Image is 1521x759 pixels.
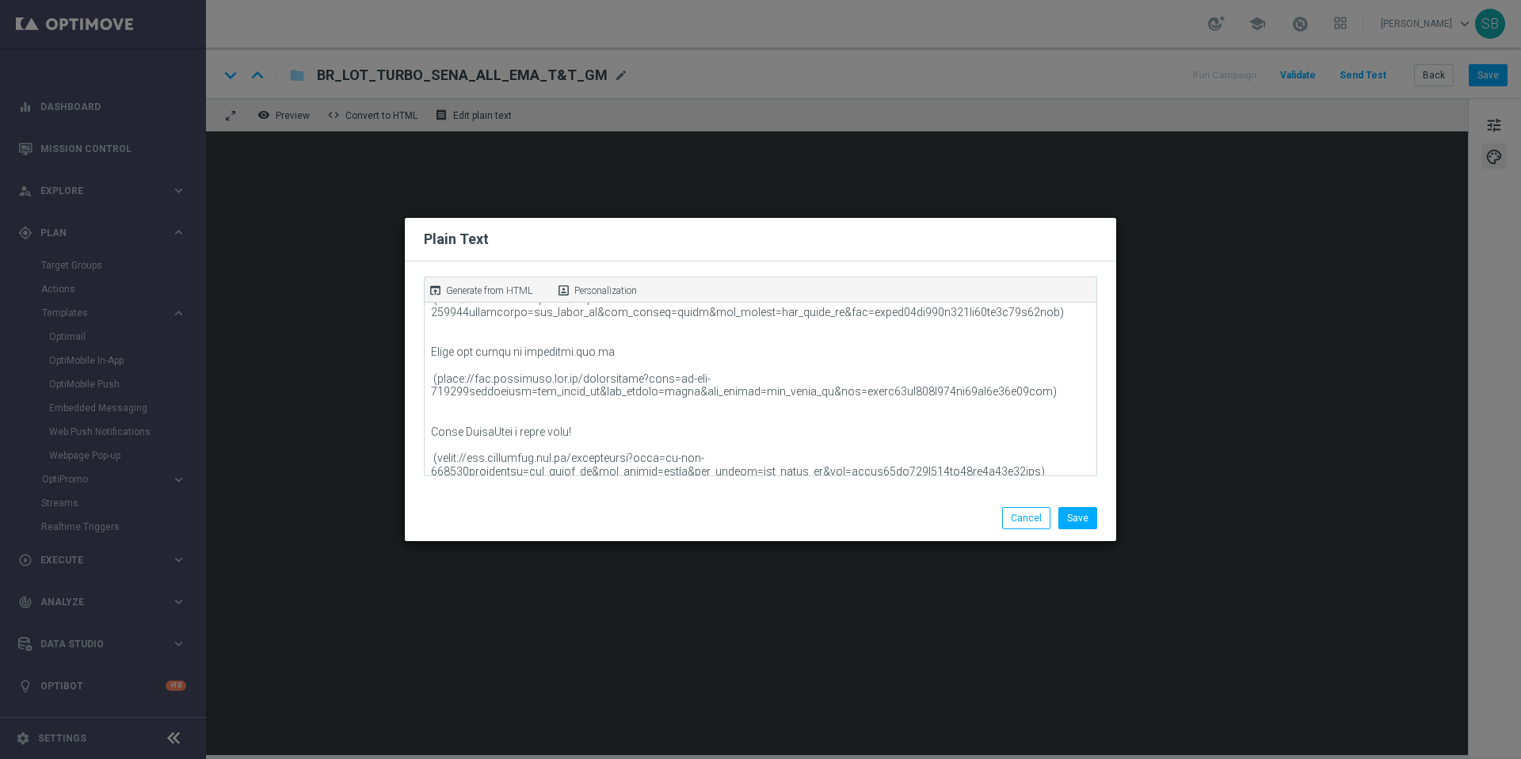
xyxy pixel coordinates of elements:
[446,284,532,298] p: Generate from HTML
[424,230,489,249] h2: Plain Text
[1058,507,1097,529] button: Save
[1002,507,1050,529] button: Cancel
[574,284,637,298] p: Personalization
[557,284,570,297] i: portrait
[429,284,442,297] i: open_in_browser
